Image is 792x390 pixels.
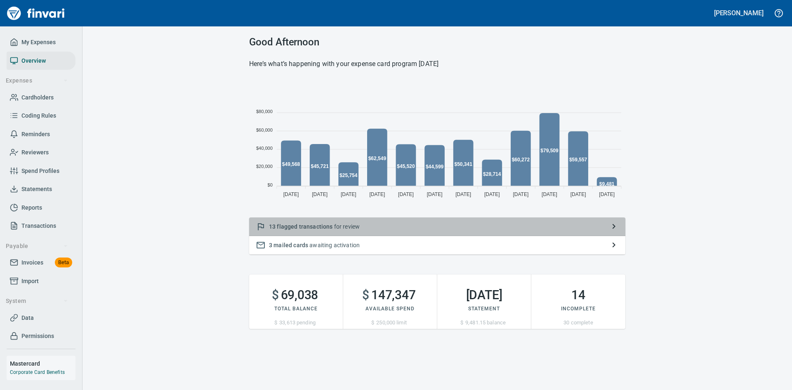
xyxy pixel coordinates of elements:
button: 14Incomplete30 complete [531,274,625,329]
tspan: $40,000 [256,146,273,151]
button: [PERSON_NAME] [712,7,766,19]
tspan: [DATE] [542,191,557,197]
a: Coding Rules [7,106,75,125]
span: Permissions [21,331,54,341]
tspan: $80,000 [256,109,273,114]
span: Coding Rules [21,111,56,121]
a: Import [7,272,75,291]
h5: [PERSON_NAME] [714,9,764,17]
span: Reviewers [21,147,49,158]
span: Data [21,313,34,323]
span: Beta [55,258,72,267]
a: My Expenses [7,33,75,52]
a: Corporate Card Benefits [10,369,65,375]
tspan: [DATE] [312,191,328,197]
h6: Mastercard [10,359,75,368]
tspan: $0 [268,182,273,187]
a: Reminders [7,125,75,144]
span: Reports [21,203,42,213]
tspan: [DATE] [283,191,299,197]
span: Import [21,276,39,286]
tspan: [DATE] [570,191,586,197]
h2: 14 [531,288,625,303]
a: Spend Profiles [7,162,75,180]
a: InvoicesBeta [7,253,75,272]
span: Invoices [21,258,43,268]
h6: Here’s what’s happening with your expense card program [DATE] [249,58,625,70]
tspan: [DATE] [341,191,356,197]
span: Cardholders [21,92,54,103]
tspan: [DATE] [427,191,443,197]
button: Payable [2,239,71,254]
a: Data [7,309,75,327]
h3: Good Afternoon [249,36,625,48]
tspan: $20,000 [256,164,273,169]
button: Expenses [2,73,71,88]
a: Reports [7,199,75,217]
tspan: $60,000 [256,128,273,132]
span: flagged transactions [277,223,332,230]
span: Expenses [6,76,68,86]
a: Overview [7,52,75,70]
span: My Expenses [21,37,56,47]
span: Payable [6,241,68,251]
p: for review [269,222,606,231]
p: awaiting activation [269,241,606,249]
span: Overview [21,56,46,66]
a: Cardholders [7,88,75,107]
span: Reminders [21,129,50,139]
a: Statements [7,180,75,199]
tspan: [DATE] [513,191,528,197]
a: Transactions [7,217,75,235]
a: Reviewers [7,143,75,162]
span: Statements [21,184,52,194]
button: System [2,293,71,309]
span: Spend Profiles [21,166,59,176]
button: 3 mailed cards awaiting activation [249,236,625,255]
img: Finvari [5,3,67,23]
a: Permissions [7,327,75,345]
span: mailed cards [273,242,308,248]
span: 3 [269,242,272,248]
button: 13 flagged transactions for review [249,217,625,236]
span: System [6,296,68,306]
tspan: [DATE] [455,191,471,197]
span: Transactions [21,221,56,231]
tspan: [DATE] [369,191,385,197]
tspan: [DATE] [484,191,500,197]
tspan: [DATE] [398,191,414,197]
span: Incomplete [561,306,596,312]
p: 30 complete [531,319,625,327]
tspan: [DATE] [599,191,615,197]
span: 13 [269,223,276,230]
